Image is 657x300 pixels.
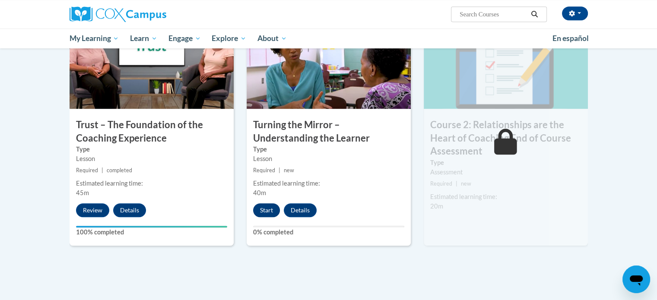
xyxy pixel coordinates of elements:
button: Start [253,203,280,217]
label: 100% completed [76,227,227,237]
label: Type [430,158,581,167]
span: Required [253,167,275,174]
span: 45m [76,189,89,196]
span: | [279,167,280,174]
h3: Trust – The Foundation of the Coaching Experience [70,118,234,145]
iframe: Button to launch messaging window [622,265,650,293]
label: Type [76,145,227,154]
span: Explore [212,33,246,44]
button: Details [113,203,146,217]
span: Learn [130,33,157,44]
span: About [257,33,287,44]
div: Assessment [430,167,581,177]
div: Estimated learning time: [430,192,581,202]
a: My Learning [64,28,125,48]
img: Course Image [70,22,234,109]
button: Details [284,203,317,217]
a: Engage [163,28,206,48]
h3: Course 2: Relationships are the Heart of Coaching End of Course Assessment [424,118,588,158]
span: | [102,167,103,174]
img: Cox Campus [70,6,166,22]
div: Your progress [76,226,227,227]
span: new [461,180,471,187]
span: 20m [430,202,443,210]
div: Main menu [57,28,601,48]
span: Engage [168,33,201,44]
button: Account Settings [562,6,588,20]
button: Review [76,203,109,217]
a: About [252,28,292,48]
div: Estimated learning time: [253,179,404,188]
span: My Learning [69,33,119,44]
h3: Turning the Mirror – Understanding the Learner [247,118,411,145]
button: Search [528,9,541,19]
span: 40m [253,189,266,196]
label: 0% completed [253,227,404,237]
input: Search Courses [459,9,528,19]
label: Type [253,145,404,154]
a: Explore [206,28,252,48]
span: completed [107,167,132,174]
a: En español [547,29,594,47]
img: Course Image [247,22,411,109]
span: | [456,180,457,187]
div: Lesson [253,154,404,164]
span: En español [552,34,589,43]
a: Learn [124,28,163,48]
a: Cox Campus [70,6,234,22]
div: Lesson [76,154,227,164]
img: Course Image [424,22,588,109]
span: new [284,167,294,174]
span: Required [76,167,98,174]
div: Estimated learning time: [76,179,227,188]
span: Required [430,180,452,187]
